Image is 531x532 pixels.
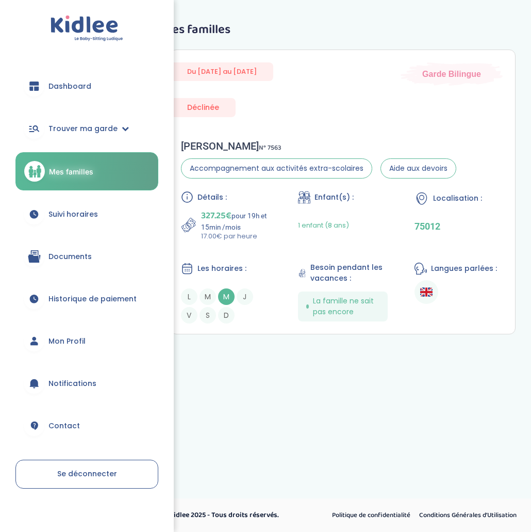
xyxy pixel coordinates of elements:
span: J [237,288,253,305]
span: Enfant(s) : [314,192,354,203]
a: Se déconnecter [15,460,158,489]
span: Mes familles [49,166,93,177]
a: Documents [15,238,158,275]
p: 17.00€ par heure [201,231,271,241]
span: Contact [48,421,80,431]
span: S [200,307,216,324]
span: Dashboard [48,81,91,92]
span: Langues parlées : [431,263,497,274]
span: V [181,307,197,324]
span: La famille ne sait pas encore [313,296,380,317]
a: Mes familles [15,152,158,190]
span: Suivi horaires [48,209,98,220]
span: M [218,288,235,305]
span: Mon Profil [48,336,86,347]
span: Du [DATE] au [DATE] [171,62,273,80]
span: Documents [48,251,92,262]
span: Aide aux devoirs [380,158,456,179]
span: Besoin pendant les vacances : [310,262,388,284]
a: Historique de paiement [15,280,158,317]
p: © Kidlee 2025 - Tous droits réservés. [163,510,309,521]
a: Politique de confidentialité [328,509,414,522]
span: Trouver ma garde [48,123,118,134]
a: Trouver ma garde [15,110,158,147]
a: Contact [15,407,158,444]
p: pour 19h et 15min /mois [201,208,271,231]
img: logo.svg [51,15,123,42]
span: Garde Bilingue [422,69,481,80]
span: N° 7563 [259,142,281,153]
a: Suivi horaires [15,196,158,233]
a: Conditions Générales d’Utilisation [416,509,520,522]
a: Notifications [15,365,158,402]
span: L [181,288,197,305]
span: Accompagnement aux activités extra-scolaires [181,158,372,179]
span: Notifications [48,378,96,389]
a: Mon Profil [15,323,158,360]
div: [PERSON_NAME] [181,140,456,152]
img: Anglais [420,286,433,298]
span: 327.25€ [201,208,231,223]
span: D [218,307,235,324]
span: Détails : [197,192,227,203]
span: M [200,288,216,305]
span: Se déconnecter [57,469,117,479]
span: Localisation : [433,193,482,204]
span: Historique de paiement [48,294,137,304]
p: 75012 [414,221,505,232]
div: Déclinée [171,98,236,117]
span: Les horaires : [197,263,246,274]
h3: Mes familles [162,23,523,37]
span: 1 enfant (8 ans) [298,220,349,230]
a: Dashboard [15,68,158,105]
